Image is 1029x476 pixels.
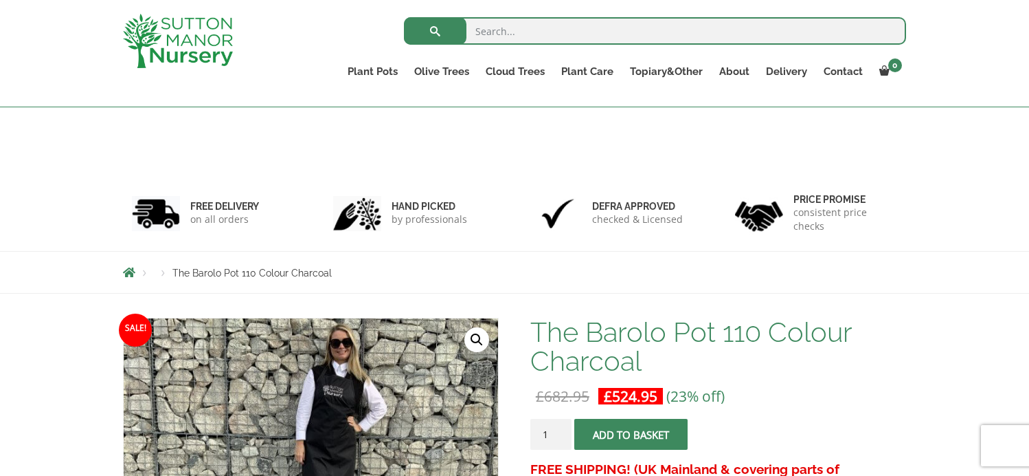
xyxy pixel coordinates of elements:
p: by professionals [392,213,467,226]
bdi: 524.95 [604,387,657,406]
img: 2.jpg [333,196,381,231]
button: Add to basket [574,419,688,450]
a: Contact [815,62,871,81]
span: Sale! [119,314,152,347]
a: Plant Pots [339,62,406,81]
p: consistent price checks [793,206,898,233]
a: About [711,62,758,81]
a: View full-screen image gallery [464,327,489,352]
a: Delivery [758,62,815,81]
h6: FREE DELIVERY [190,200,259,213]
span: (23% off) [666,387,725,406]
p: checked & Licensed [592,213,683,226]
h6: hand picked [392,200,467,213]
h6: Defra approved [592,200,683,213]
img: 4.jpg [735,193,783,235]
img: logo [123,14,233,68]
a: Cloud Trees [477,62,553,81]
span: £ [604,387,612,406]
p: on all orders [190,213,259,226]
a: Plant Care [553,62,622,81]
span: 0 [888,58,902,72]
img: 3.jpg [534,196,582,231]
a: Topiary&Other [622,62,711,81]
a: Olive Trees [406,62,477,81]
bdi: 682.95 [536,387,589,406]
nav: Breadcrumbs [123,267,906,278]
h6: Price promise [793,193,898,206]
img: 1.jpg [132,196,180,231]
input: Search... [404,17,906,45]
input: Product quantity [530,419,572,450]
span: £ [536,387,544,406]
span: The Barolo Pot 110 Colour Charcoal [172,268,332,279]
h1: The Barolo Pot 110 Colour Charcoal [530,318,906,376]
a: 0 [871,62,906,81]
